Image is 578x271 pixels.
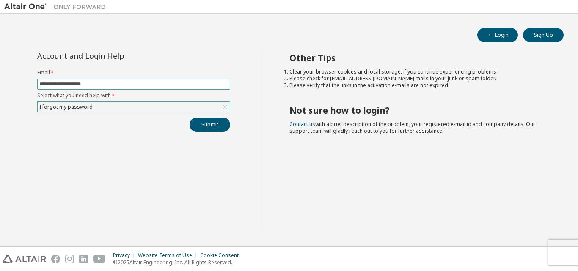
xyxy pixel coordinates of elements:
span: with a brief description of the problem, your registered e-mail id and company details. Our suppo... [289,120,535,134]
h2: Not sure how to login? [289,105,549,116]
div: Account and Login Help [37,52,192,59]
button: Login [477,28,518,42]
button: Submit [190,118,230,132]
div: Website Terms of Use [138,252,200,259]
img: facebook.svg [51,255,60,263]
li: Please verify that the links in the activation e-mails are not expired. [289,82,549,89]
img: linkedin.svg [79,255,88,263]
img: Altair One [4,3,110,11]
button: Sign Up [523,28,564,42]
img: altair_logo.svg [3,255,46,263]
li: Please check for [EMAIL_ADDRESS][DOMAIN_NAME] mails in your junk or spam folder. [289,75,549,82]
a: Contact us [289,120,315,128]
li: Clear your browser cookies and local storage, if you continue experiencing problems. [289,68,549,75]
p: © 2025 Altair Engineering, Inc. All Rights Reserved. [113,259,244,266]
div: Privacy [113,252,138,259]
img: instagram.svg [65,255,74,263]
div: I forgot my password [38,102,94,112]
img: youtube.svg [93,255,105,263]
label: Email [37,69,230,76]
div: Cookie Consent [200,252,244,259]
h2: Other Tips [289,52,549,63]
div: I forgot my password [38,102,230,112]
label: Select what you need help with [37,92,230,99]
